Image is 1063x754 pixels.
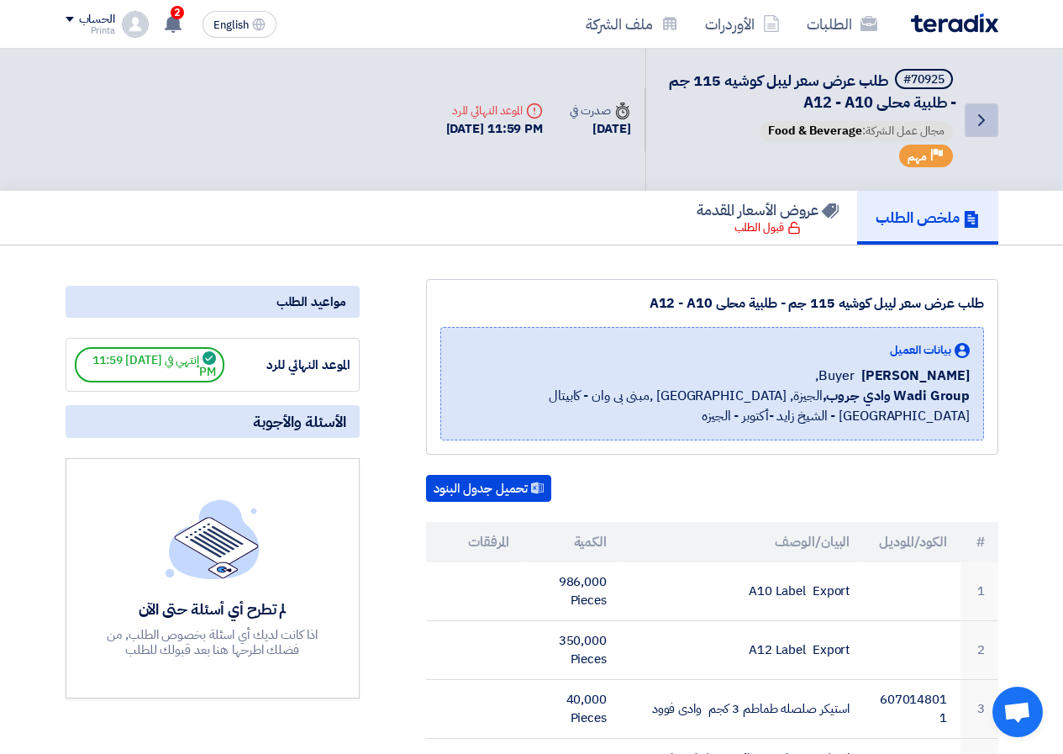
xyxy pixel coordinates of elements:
[620,679,863,738] td: استيكر صلصله طماطم 3 كجم وادى فوود
[203,11,276,38] button: English
[669,69,956,113] span: طلب عرض سعر ليبل كوشيه 115 جم - طلبية محلى A12 - A10
[66,286,360,318] div: مواعيد الطلب
[523,620,620,679] td: 350,000 Pieces
[122,11,149,38] img: profile_test.png
[857,191,998,245] a: ملخص الطلب
[960,522,998,562] th: #
[572,4,692,44] a: ملف الشركة
[171,6,184,19] span: 2
[224,356,350,375] div: الموعد النهائي للرد
[166,499,260,578] img: empty_state_list.svg
[960,679,998,738] td: 3
[678,191,857,245] a: عروض الأسعار المقدمة قبول الطلب
[79,13,115,27] div: الحساب
[692,4,793,44] a: الأوردرات
[734,219,801,236] div: قبول الطلب
[75,347,224,382] span: إنتهي في [DATE] 11:59 PM
[523,679,620,738] td: 40,000 Pieces
[863,679,960,738] td: 6070148011
[426,475,551,502] button: تحميل جدول البنود
[911,13,998,33] img: Teradix logo
[446,102,544,119] div: الموعد النهائي للرد
[768,122,862,140] span: Food & Beverage
[960,562,998,621] td: 1
[666,69,956,113] h5: طلب عرض سعر ليبل كوشيه 115 جم - طلبية محلى A12 - A10
[455,386,970,426] span: الجيزة, [GEOGRAPHIC_DATA] ,مبنى بى وان - كابيتال [GEOGRAPHIC_DATA] - الشيخ زايد -أكتوبر - الجيزه
[213,19,249,31] span: English
[823,386,970,406] b: Wadi Group وادي جروب,
[620,620,863,679] td: A12 Label Export
[620,562,863,621] td: A10 Label Export
[90,627,335,657] div: اذا كانت لديك أي اسئلة بخصوص الطلب, من فضلك اطرحها هنا بعد قبولك للطلب
[908,149,927,165] span: مهم
[760,121,953,141] span: مجال عمل الشركة:
[815,366,854,386] span: Buyer,
[890,341,951,359] span: بيانات العميل
[861,366,970,386] span: [PERSON_NAME]
[570,119,630,139] div: [DATE]
[793,4,891,44] a: الطلبات
[960,620,998,679] td: 2
[863,522,960,562] th: الكود/الموديل
[903,74,945,86] div: #70925
[620,522,863,562] th: البيان/الوصف
[90,599,335,619] div: لم تطرح أي أسئلة حتى الآن
[523,562,620,621] td: 986,000 Pieces
[570,102,630,119] div: صدرت في
[253,412,346,431] span: الأسئلة والأجوبة
[66,26,115,35] div: Printa
[876,208,980,227] h5: ملخص الطلب
[992,687,1043,737] div: دردشة مفتوحة
[697,200,839,219] h5: عروض الأسعار المقدمة
[426,522,524,562] th: المرفقات
[446,119,544,139] div: [DATE] 11:59 PM
[523,522,620,562] th: الكمية
[440,293,984,314] div: طلب عرض سعر ليبل كوشيه 115 جم - طلبية محلى A12 - A10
